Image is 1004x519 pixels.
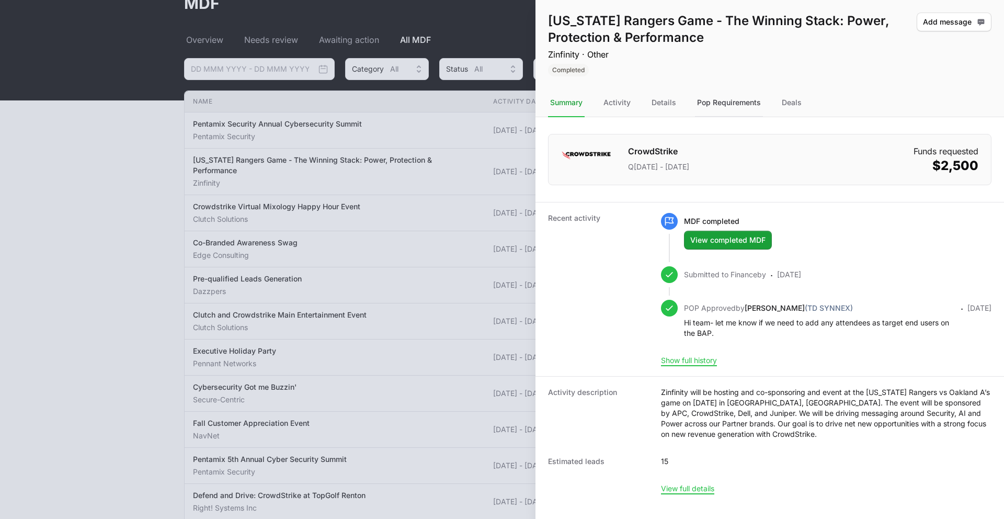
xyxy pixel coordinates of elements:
[684,231,772,250] button: View completed MDF
[548,13,912,46] h1: [US_STATE] Rangers Game - The Winning Stack: Power, Protection & Performance
[649,89,678,117] div: Details
[628,162,689,174] p: Q[DATE] - [DATE]
[684,217,739,225] span: MDF completed
[661,456,668,467] dd: 15
[805,303,853,312] span: (TD SYNNEX)
[661,356,717,365] button: Show full history
[548,213,648,366] dt: Recent activity
[548,89,585,117] div: Summary
[548,63,912,76] span: Activity Status
[601,89,633,117] div: Activity
[535,89,1004,117] nav: Tabs
[684,318,956,339] p: Hi team- let me know if we need to add any attendees as target end users on the BAP.
[780,89,804,117] div: Deals
[548,456,648,467] dt: Estimated leads
[961,302,963,339] span: ·
[684,269,766,283] p: Submitted to Finance by
[661,484,714,493] button: View full details
[695,89,763,117] div: Pop Requirements
[684,303,956,313] p: POP Approved by
[914,145,978,157] dt: Funds requested
[923,16,985,28] span: Add message
[548,387,648,439] dt: Activity description
[745,303,853,312] a: [PERSON_NAME](TD SYNNEX)
[967,303,991,312] time: [DATE]
[917,13,991,31] button: Add message
[548,48,912,61] p: Zinfinity · Other
[914,157,978,174] dd: $2,500
[770,268,773,283] span: ·
[690,234,766,246] span: View completed MDF
[661,213,991,355] ul: Activity history timeline
[661,387,991,439] dd: Zinfinity will be hosting and co-sponsoring and event at the [US_STATE] Rangers vs Oakland A’s ga...
[917,13,991,76] div: Activity actions
[628,145,689,160] h1: CrowdStrike
[561,145,611,166] img: CrowdStrike
[777,270,801,279] time: [DATE]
